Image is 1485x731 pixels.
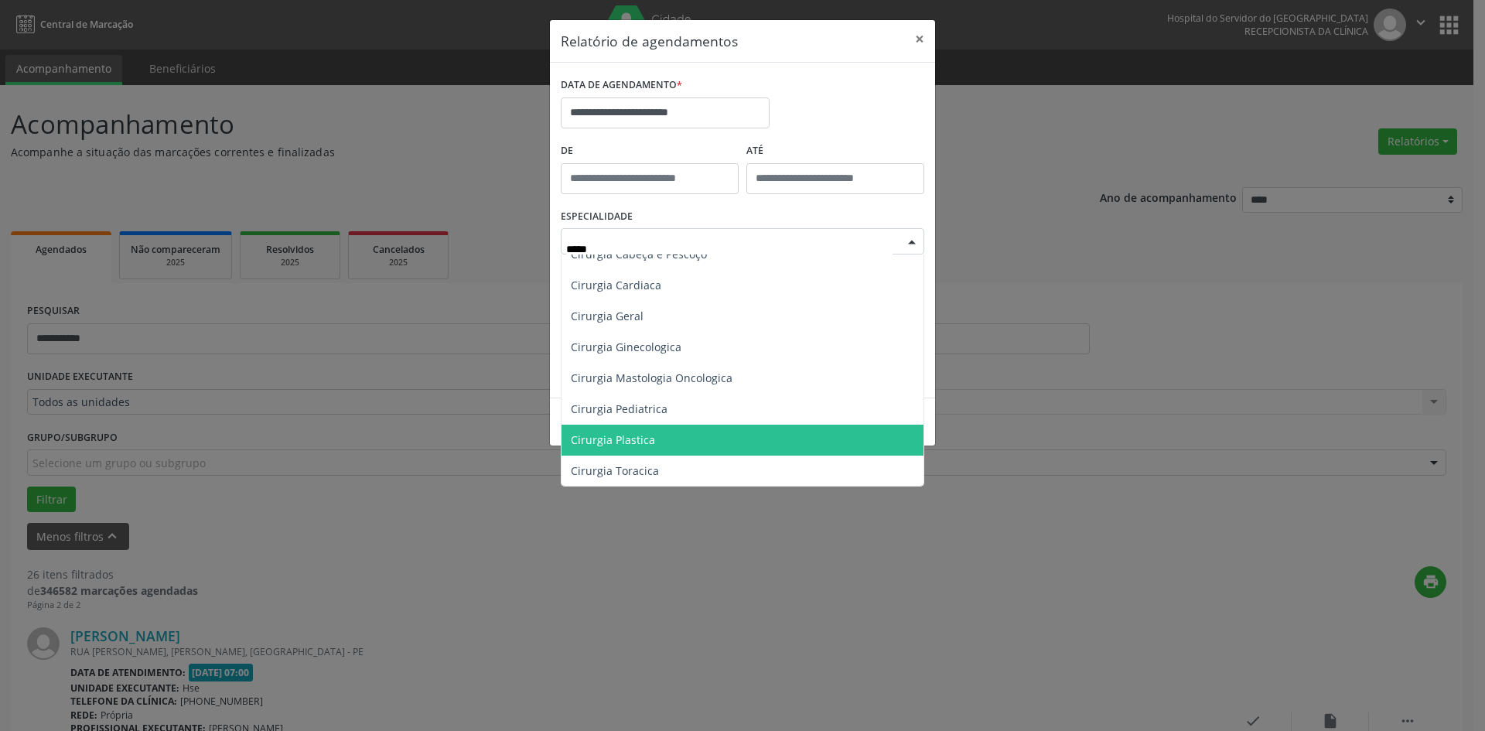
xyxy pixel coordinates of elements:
label: De [561,139,739,163]
span: Cirurgia Geral [571,309,643,323]
label: DATA DE AGENDAMENTO [561,73,682,97]
label: ESPECIALIDADE [561,205,633,229]
span: Cirurgia Pediatrica [571,401,667,416]
label: ATÉ [746,139,924,163]
span: Cirurgia Ginecologica [571,340,681,354]
span: Cirurgia Cardiaca [571,278,661,292]
span: Cirurgia Cabeça e Pescoço [571,247,707,261]
span: Cirurgia Toracica [571,463,659,478]
h5: Relatório de agendamentos [561,31,738,51]
button: Close [904,20,935,58]
span: Cirurgia Mastologia Oncologica [571,371,732,385]
span: Cirurgia Plastica [571,432,655,447]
